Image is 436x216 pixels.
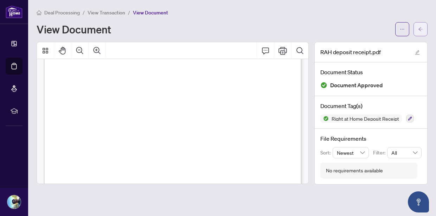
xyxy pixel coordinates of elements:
[44,9,80,16] span: Deal Processing
[320,68,422,76] h4: Document Status
[133,9,168,16] span: View Document
[83,8,85,17] li: /
[37,24,111,35] h1: View Document
[329,116,402,121] span: Right at Home Deposit Receipt
[37,10,41,15] span: home
[7,195,21,209] img: Profile Icon
[320,82,327,89] img: Document Status
[415,50,420,55] span: edit
[6,5,23,18] img: logo
[320,114,329,123] img: Status Icon
[320,102,422,110] h4: Document Tag(s)
[373,149,387,157] p: Filter:
[400,27,405,32] span: ellipsis
[88,9,125,16] span: View Transaction
[326,167,383,174] div: No requirements available
[320,134,422,143] h4: File Requirements
[337,147,365,158] span: Newest
[408,191,429,212] button: Open asap
[320,48,381,56] span: RAH deposit receipt.pdf
[391,147,417,158] span: All
[128,8,130,17] li: /
[418,27,423,32] span: arrow-left
[330,81,383,90] span: Document Approved
[320,149,333,157] p: Sort:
